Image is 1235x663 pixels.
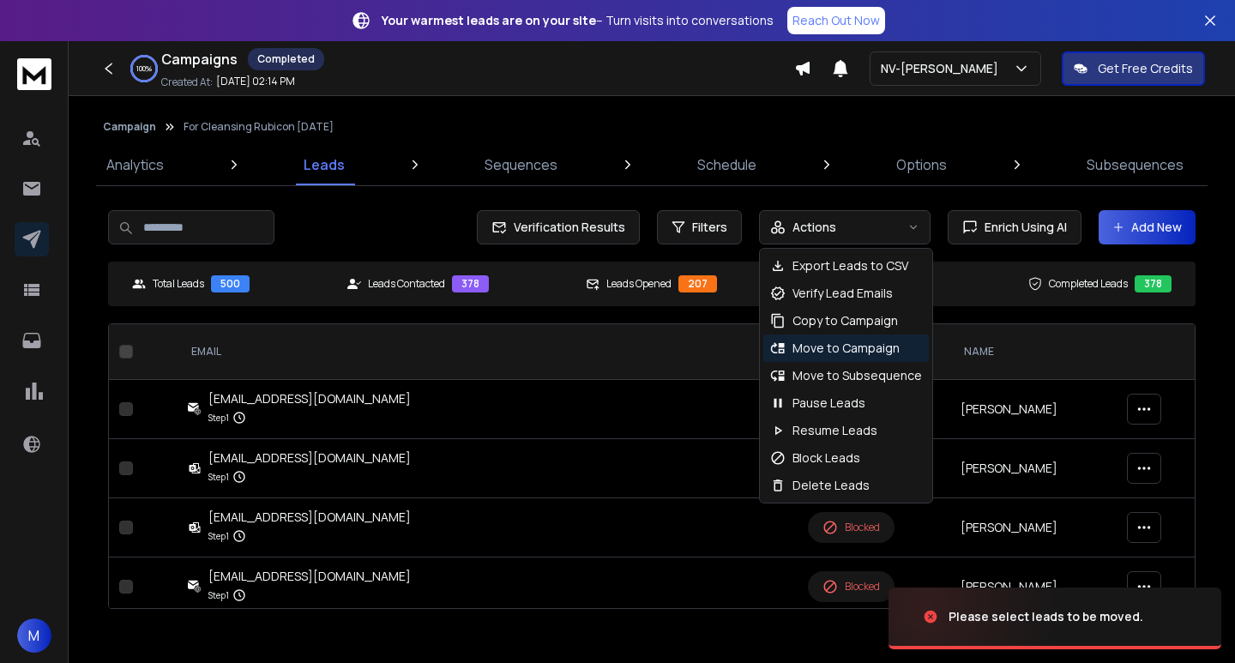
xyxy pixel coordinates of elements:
div: [EMAIL_ADDRESS][DOMAIN_NAME] [208,568,411,585]
p: Step 1 [208,527,229,545]
button: Get Free Credits [1062,51,1205,86]
a: Leads [293,144,355,185]
p: Step 1 [208,587,229,604]
div: 500 [211,275,250,292]
th: NAME [950,324,1117,380]
div: 378 [1135,275,1172,292]
span: Filters [692,219,727,236]
a: Sequences [474,144,568,185]
p: NV-[PERSON_NAME] [881,60,1005,77]
td: [PERSON_NAME] [950,380,1117,439]
p: Schedule [697,154,756,175]
p: Completed Leads [1049,277,1128,291]
p: Step 1 [208,468,229,485]
a: Analytics [96,144,174,185]
div: [EMAIL_ADDRESS][DOMAIN_NAME] [208,390,411,407]
img: image [889,570,1060,663]
strong: Your warmest leads are on your site [382,12,596,28]
p: Block Leads [792,449,860,467]
p: Get Free Credits [1098,60,1193,77]
p: Actions [792,219,836,236]
button: M [17,618,51,653]
p: Subsequences [1087,154,1184,175]
p: Verify Lead Emails [792,285,893,302]
p: Analytics [106,154,164,175]
img: logo [17,58,51,90]
div: [EMAIL_ADDRESS][DOMAIN_NAME] [208,509,411,526]
p: Export Leads to CSV [792,257,908,274]
p: Move to Campaign [792,340,900,357]
a: Reach Out Now [787,7,885,34]
div: Blocked [822,520,880,535]
span: Verification Results [507,219,625,236]
p: Step 1 [208,409,229,426]
p: Sequences [485,154,557,175]
p: Copy to Campaign [792,312,898,329]
a: Schedule [687,144,767,185]
td: [PERSON_NAME] [950,558,1117,617]
div: Please select leads to be moved. [949,608,1143,625]
p: – Turn visits into conversations [382,12,774,29]
td: [PERSON_NAME] [950,498,1117,558]
p: Delete Leads [792,477,870,494]
button: Enrich Using AI [948,210,1081,244]
td: [PERSON_NAME] [950,439,1117,498]
p: [DATE] 02:14 PM [216,75,295,88]
button: Campaign [103,120,156,134]
div: 207 [678,275,717,292]
p: Leads Opened [606,277,672,291]
a: Subsequences [1076,144,1194,185]
th: EMAIL [178,324,798,380]
p: Options [896,154,947,175]
p: Move to Subsequence [792,367,922,384]
a: Options [886,144,957,185]
h1: Campaigns [161,49,238,69]
p: Leads [304,154,345,175]
div: 378 [452,275,489,292]
p: Created At: [161,75,213,89]
p: Total Leads [153,277,204,291]
div: Blocked [822,579,880,594]
button: Verification Results [477,210,640,244]
div: Completed [248,48,324,70]
span: Enrich Using AI [978,219,1067,236]
button: Add New [1099,210,1196,244]
p: Pause Leads [792,395,865,412]
p: For Cleansing Rubicon [DATE] [184,120,334,134]
div: [EMAIL_ADDRESS][DOMAIN_NAME] [208,449,411,467]
p: Reach Out Now [792,12,880,29]
p: Leads Contacted [368,277,445,291]
p: 100 % [136,63,152,74]
p: Resume Leads [792,422,877,439]
button: Filters [657,210,742,244]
